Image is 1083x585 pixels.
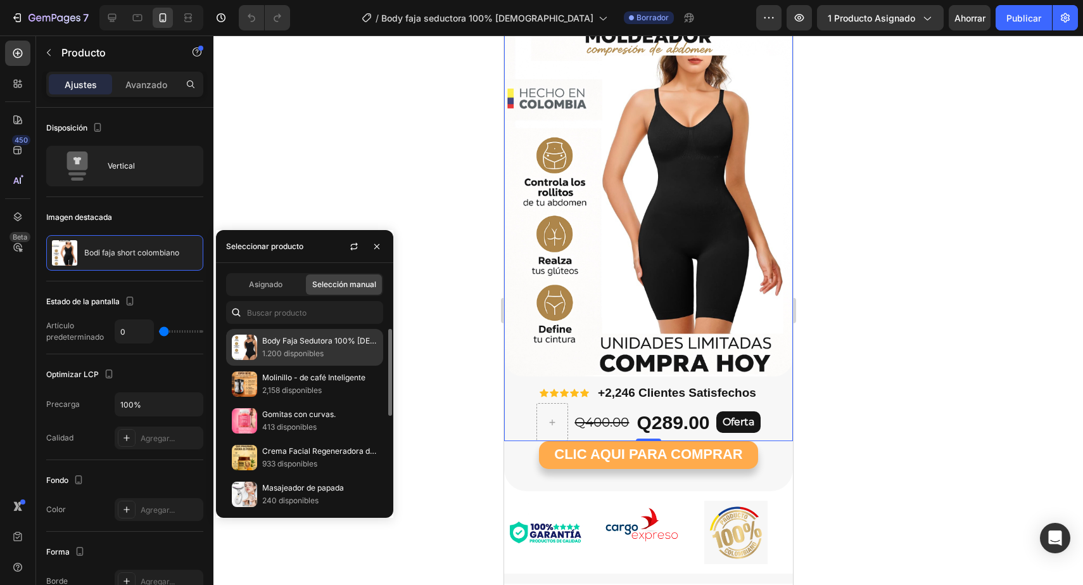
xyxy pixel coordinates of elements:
[262,459,317,468] font: 933 disponibles
[262,349,324,358] font: 1.200 disponibles
[46,399,80,409] font: Precarga
[15,136,28,145] font: 450
[46,547,70,556] font: Forma
[262,336,442,345] font: Body Faja Sedutora 100% [DEMOGRAPHIC_DATA]
[46,505,66,514] font: Color
[65,79,97,90] font: Ajustes
[84,248,179,257] font: Bodi faja short colombiano
[232,482,257,507] img: colecciones
[636,13,669,22] font: Borrador
[61,46,106,59] font: Producto
[13,233,27,241] font: Beta
[376,13,379,23] font: /
[232,371,257,397] img: colecciones
[46,297,120,306] font: Estado de la pantalla
[262,483,344,492] font: Masajeador de papada
[949,5,991,30] button: Ahorrar
[46,123,87,132] font: Disposición
[232,445,257,470] img: colecciones
[141,505,175,515] font: Agregar...
[381,13,593,23] font: Body faja seductora 100% [DEMOGRAPHIC_DATA]
[1006,13,1041,23] font: Publicar
[83,11,89,24] font: 7
[262,385,322,395] font: 2,158 disponibles
[286,456,368,538] img: Alt image
[239,5,290,30] div: Deshacer/Rehacer
[828,13,915,23] font: 1 producto asignado
[262,422,317,432] font: 413 disponibles
[46,212,112,222] font: Imagen destacada
[108,161,135,170] font: Vertical
[262,409,336,419] font: Gomitas con curvas.
[115,320,153,343] input: Auto
[226,301,383,324] input: Buscar en Configuración y Avanzado
[232,335,257,360] img: colecciones
[226,241,303,251] font: Seleccionar producto
[46,321,104,342] font: Artículo predeterminado
[817,5,944,30] button: 1 producto asignado
[262,373,365,382] font: Molinillo - de café Inteligente
[46,370,99,379] font: Optimizar LCP
[312,280,376,289] font: Selección manual
[46,475,68,485] font: Fondo
[954,13,985,23] font: Ahorrar
[115,393,203,416] input: Auto
[262,446,421,456] font: Crema Facial Regeneradora de Sebo de Res
[504,35,793,585] iframe: Área de diseño
[125,79,167,90] font: Avanzado
[262,496,319,505] font: 240 disponibles
[52,240,77,266] img: Imagen de característica del producto
[996,5,1052,30] button: Publicar
[46,433,73,442] font: Calidad
[141,434,175,443] font: Agregar...
[249,280,282,289] font: Asignado
[5,5,94,30] button: 7
[61,45,169,60] p: Producto
[232,408,257,434] img: colecciones
[1040,523,1070,553] div: Abrir Intercom Messenger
